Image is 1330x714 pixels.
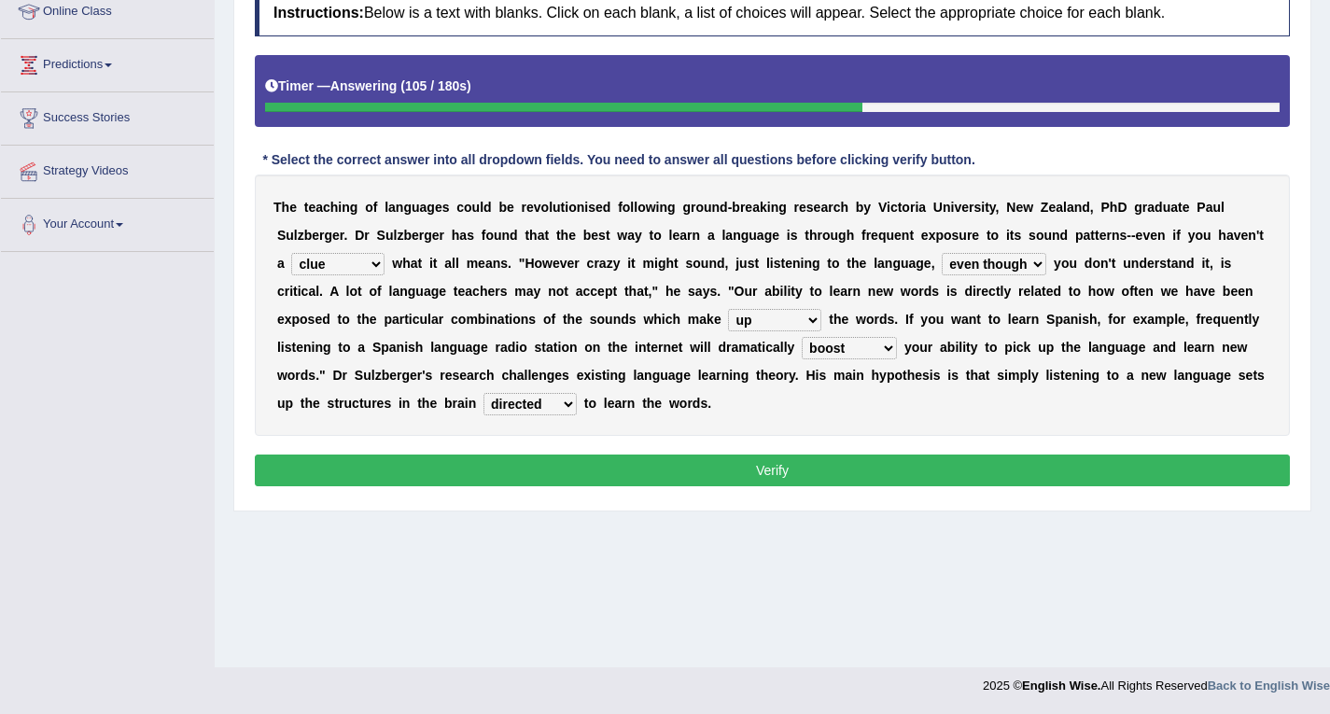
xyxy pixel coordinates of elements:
b: t [433,256,438,271]
b: i [787,228,791,243]
b: p [1075,228,1084,243]
b: t [525,228,529,243]
b: g [682,200,691,215]
b: o [1195,228,1203,243]
b: a [752,200,760,215]
b: m [643,256,654,271]
b: a [820,200,828,215]
b: o [623,200,631,215]
b: u [412,200,420,215]
b: c [587,256,595,271]
b: r [691,200,695,215]
b: e [591,228,598,243]
b: y [1188,228,1196,243]
b: r [910,200,915,215]
b: s [791,228,798,243]
b: a [707,228,715,243]
b: e [312,228,319,243]
b: a [599,256,607,271]
b: t [1090,228,1095,243]
b: a [679,228,687,243]
b: g [741,228,749,243]
b: i [767,200,771,215]
b: s [685,256,693,271]
b: h [665,256,674,271]
b: P [1197,200,1205,215]
a: Predictions [1,39,214,86]
b: o [637,200,646,215]
b: r [740,200,745,215]
a: Strategy Videos [1,146,214,192]
b: r [340,228,344,243]
b: e [289,200,297,215]
b: t [556,228,561,243]
b: c [456,200,464,215]
b: y [613,256,621,271]
b: r [419,228,424,243]
b: a [444,256,452,271]
b: s [588,200,595,215]
b: h [1110,200,1118,215]
b: f [1176,228,1181,243]
b: u [1212,200,1221,215]
b: c [323,200,330,215]
b: n [577,200,585,215]
b: n [1112,228,1120,243]
b: v [560,256,567,271]
b: a [1206,200,1213,215]
b: a [1226,228,1234,243]
b: h [1218,228,1226,243]
b: r [969,200,973,215]
b: n [902,228,910,243]
b: l [669,228,673,243]
b: z [397,228,403,243]
b: h [847,228,855,243]
b: d [483,200,492,215]
b: e [478,256,485,271]
b: e [871,228,878,243]
b: l [634,200,637,215]
b: ( [400,78,405,93]
b: D [1117,200,1127,215]
h5: Timer — [265,79,471,93]
b: u [286,228,294,243]
b: t [1010,228,1015,243]
b: a [1170,200,1178,215]
b: l [385,200,388,215]
b: g [427,200,435,215]
b: w [1023,200,1033,215]
b: t [304,200,309,215]
b: r [967,228,972,243]
b: a [1083,228,1090,243]
b: 105 / 180s [405,78,467,93]
b: i [951,200,955,215]
b: t [985,200,989,215]
b: g [658,256,666,271]
b: n [771,200,779,215]
b: k [760,200,767,215]
b: e [799,200,806,215]
b: v [1234,228,1241,243]
b: e [332,228,340,243]
b: e [814,200,821,215]
b: r [828,200,833,215]
b: t [898,200,903,215]
b: w [542,256,553,271]
b: u [1043,228,1052,243]
b: c [890,200,898,215]
b: l [721,228,725,243]
b: e [308,200,315,215]
b: t [544,228,549,243]
b: a [277,256,285,271]
b: n [733,228,741,243]
b: w [392,256,402,271]
b: g [1134,200,1142,215]
b: a [627,228,635,243]
b: z [298,228,304,243]
b: y [635,228,642,243]
b: " [519,256,525,271]
b: u [749,228,757,243]
b: n [943,200,951,215]
b: Instructions: [273,5,364,21]
b: S [377,228,385,243]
